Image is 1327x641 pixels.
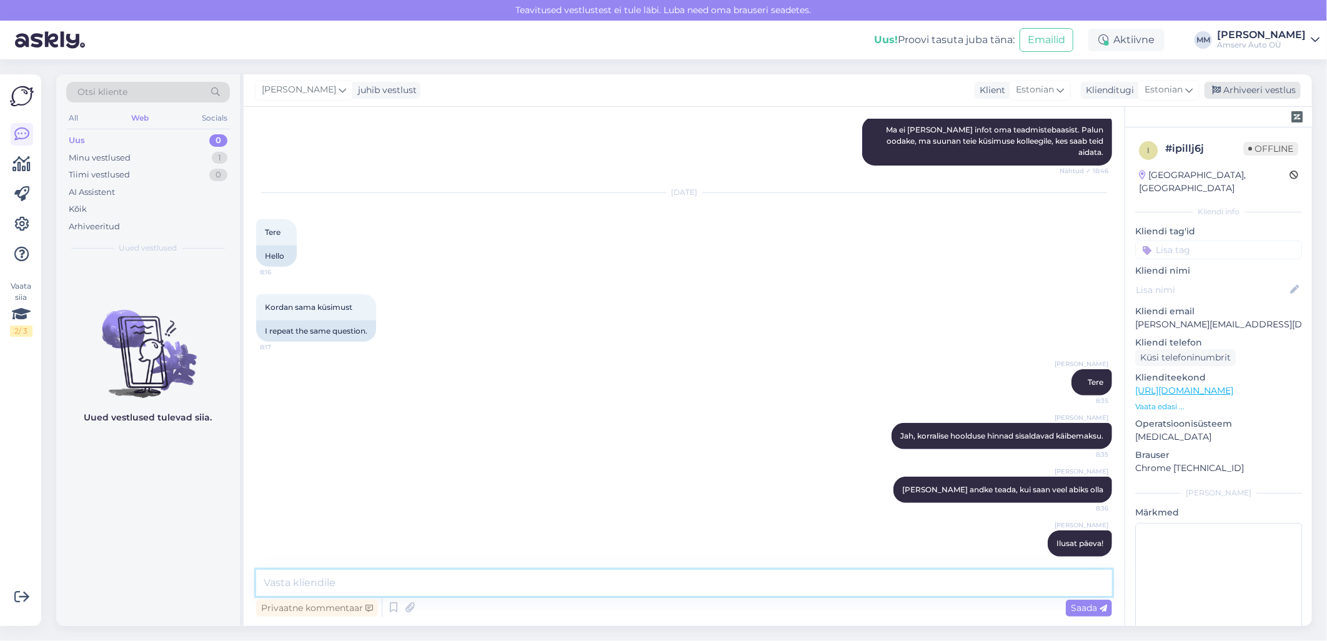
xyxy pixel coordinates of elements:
[69,186,115,199] div: AI Assistent
[1217,30,1306,40] div: [PERSON_NAME]
[1145,83,1183,97] span: Estonian
[1055,359,1108,369] span: [PERSON_NAME]
[1135,225,1302,238] p: Kliendi tag'id
[1135,241,1302,259] input: Lisa tag
[69,152,131,164] div: Minu vestlused
[902,485,1103,494] span: [PERSON_NAME] andke teada, kui saan veel abiks olla
[1135,385,1233,396] a: [URL][DOMAIN_NAME]
[84,411,212,424] p: Uued vestlused tulevad siia.
[1135,430,1302,444] p: [MEDICAL_DATA]
[886,125,1105,157] span: Ma ei [PERSON_NAME] infot oma teadmistebaasist. Palun oodake, ma suunan teie küsimuse kolleegile,...
[1135,305,1302,318] p: Kliendi email
[10,325,32,337] div: 2 / 3
[1217,40,1306,50] div: Amserv Auto OÜ
[874,32,1015,47] div: Proovi tasuta juba täna:
[1136,283,1288,297] input: Lisa nimi
[1061,504,1108,513] span: 8:36
[1135,487,1302,499] div: [PERSON_NAME]
[212,152,227,164] div: 1
[256,187,1112,198] div: [DATE]
[77,86,127,99] span: Otsi kliente
[69,169,130,181] div: Tiimi vestlused
[1291,111,1303,122] img: zendesk
[69,134,85,147] div: Uus
[1217,30,1320,50] a: [PERSON_NAME]Amserv Auto OÜ
[1135,318,1302,331] p: [PERSON_NAME][EMAIL_ADDRESS][DOMAIN_NAME]
[209,134,227,147] div: 0
[1135,506,1302,519] p: Märkmed
[1195,31,1212,49] div: MM
[353,84,417,97] div: juhib vestlust
[1135,264,1302,277] p: Kliendi nimi
[1081,84,1134,97] div: Klienditugi
[119,242,177,254] span: Uued vestlused
[265,302,352,312] span: Kordan sama küsimust
[260,342,307,352] span: 8:17
[1243,142,1298,156] span: Offline
[874,34,898,46] b: Uus!
[1016,83,1054,97] span: Estonian
[69,221,120,233] div: Arhiveeritud
[975,84,1005,97] div: Klient
[1205,82,1301,99] div: Arhiveeri vestlus
[1135,462,1302,475] p: Chrome [TECHNICAL_ID]
[900,431,1103,440] span: Jah, korralise hoolduse hinnad sisaldavad käibemaksu.
[1135,401,1302,412] p: Vaata edasi ...
[1139,169,1290,195] div: [GEOGRAPHIC_DATA], [GEOGRAPHIC_DATA]
[10,281,32,337] div: Vaata siia
[1071,602,1107,614] span: Saada
[129,110,151,126] div: Web
[1135,371,1302,384] p: Klienditeekond
[1020,28,1073,52] button: Emailid
[260,267,307,277] span: 8:16
[69,203,87,216] div: Kõik
[1135,417,1302,430] p: Operatsioonisüsteem
[256,246,297,267] div: Hello
[1135,206,1302,217] div: Kliendi info
[1165,141,1243,156] div: # ipillj6j
[66,110,81,126] div: All
[56,287,240,400] img: No chats
[199,110,230,126] div: Socials
[1135,336,1302,349] p: Kliendi telefon
[262,83,336,97] span: [PERSON_NAME]
[10,84,34,108] img: Askly Logo
[1088,377,1103,387] span: Tere
[1056,539,1103,548] span: Ilusat päeva!
[1088,29,1165,51] div: Aktiivne
[1135,349,1236,366] div: Küsi telefoninumbrit
[256,600,378,617] div: Privaatne kommentaar
[256,320,376,342] div: I repeat the same question.
[1055,467,1108,476] span: [PERSON_NAME]
[1061,557,1108,567] span: 8:36
[1055,520,1108,530] span: [PERSON_NAME]
[265,227,281,237] span: Tere
[1061,450,1108,459] span: 8:35
[1060,166,1108,176] span: Nähtud ✓ 18:46
[1147,146,1150,155] span: i
[1135,449,1302,462] p: Brauser
[1055,413,1108,422] span: [PERSON_NAME]
[209,169,227,181] div: 0
[1061,396,1108,405] span: 8:35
